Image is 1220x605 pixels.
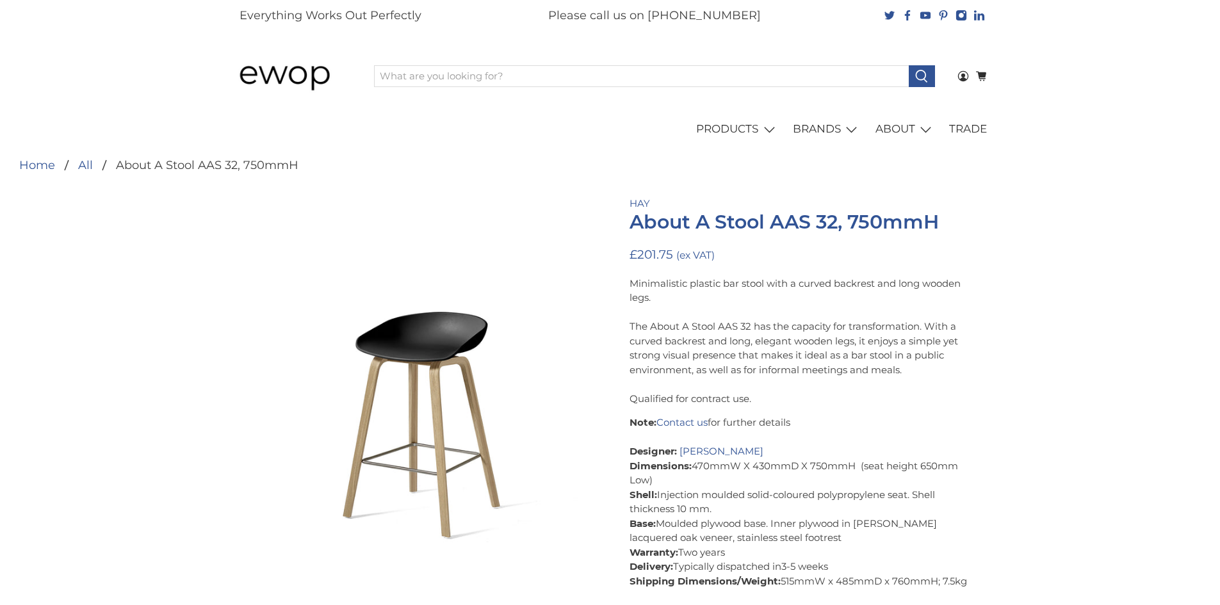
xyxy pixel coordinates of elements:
[93,159,298,171] li: About A Stool AAS 32, 750mmH
[630,415,975,588] p: for further details 470mmW X 430mmD X 750mmH (seat height 650mm Low) Injection moulded solid-colo...
[786,111,868,147] a: BRANDS
[673,560,781,572] span: Typically dispatched in
[548,7,761,24] p: Please call us on [PHONE_NUMBER]
[630,277,975,407] p: Minimalistic plastic bar stool with a curved backrest and long wooden legs. The About A Stool AAS...
[630,488,657,501] strong: Shell:
[630,416,656,428] strong: Note:
[676,249,715,261] small: (ex VAT)
[868,111,942,147] a: ABOUT
[689,111,786,147] a: PRODUCTS
[226,111,995,147] nav: main navigation
[245,197,591,542] a: HAY About A Stool AAS32 750mm Black with Matt Lacquered Oak Base
[630,460,692,472] strong: Dimensions:
[942,111,995,147] a: TRADE
[630,517,656,529] strong: Base:
[679,445,763,457] a: [PERSON_NAME]
[656,416,708,428] a: Contact us
[630,211,975,233] h1: About A Stool AAS 32, 750mmH
[630,247,673,262] span: £201.75
[19,159,298,171] nav: breadcrumbs
[630,546,678,558] strong: Warranty:
[240,7,421,24] p: Everything Works Out Perfectly
[630,560,673,572] strong: Delivery:
[78,159,93,171] a: All
[630,575,781,587] strong: Shipping Dimensions/Weight:
[19,159,55,171] a: Home
[374,65,909,87] input: What are you looking for?
[630,445,677,457] strong: Designer:
[630,197,650,209] a: HAY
